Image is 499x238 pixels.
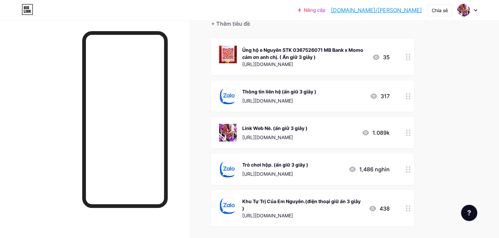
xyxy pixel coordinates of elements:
[331,6,422,14] a: [DOMAIN_NAME]/[PERSON_NAME]
[219,87,237,105] img: Thông tin liên hệ (ấn giữ 3 giây )
[219,124,237,142] img: Link Web Nè. (ấn giữ 3 giây )
[219,46,237,63] img: Ủng hộ e Nguyên STK 0367526071 MB Bank x Momo cảm ơn anh chị. ( Ấn giữ 3 giây )
[219,160,237,178] img: Trò chơi hộp. (ấn giữ 3 giây )
[381,93,390,100] font: 317
[457,4,470,17] img: Jr Nguyên
[331,7,422,14] font: [DOMAIN_NAME]/[PERSON_NAME]
[380,205,390,212] font: 438
[242,125,308,131] font: Link Web Nè. (ấn giữ 3 giây )
[211,20,250,27] font: + Thêm tiêu đề
[242,162,308,168] font: Trò chơi hộp. (ấn giữ 3 giây )
[242,98,293,104] font: [URL][DOMAIN_NAME]
[372,129,390,136] font: 1.089k
[242,61,293,67] font: [URL][DOMAIN_NAME]
[383,54,390,61] font: 35
[242,198,361,211] font: Khu Tự Trị Của Em Nguyên.(điện thoại giữ ấn 3 giây )
[359,166,390,173] font: 1,486 nghìn
[242,89,316,94] font: Thông tin liên hệ (ấn giữ 3 giây )
[219,197,237,215] img: Khu Tự Trị Của Em Nguyên.(điện thoại giữ ấn 3 giây )
[242,134,293,140] font: [URL][DOMAIN_NAME]
[242,213,293,218] font: [URL][DOMAIN_NAME]
[242,171,293,177] font: [URL][DOMAIN_NAME]
[304,7,325,13] font: Nâng cấp
[432,7,448,13] font: Chia sẻ
[242,47,363,60] font: Ủng hộ e Nguyên STK 0367526071 MB Bank x Momo cảm ơn anh chị. ( Ấn giữ 3 giây )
